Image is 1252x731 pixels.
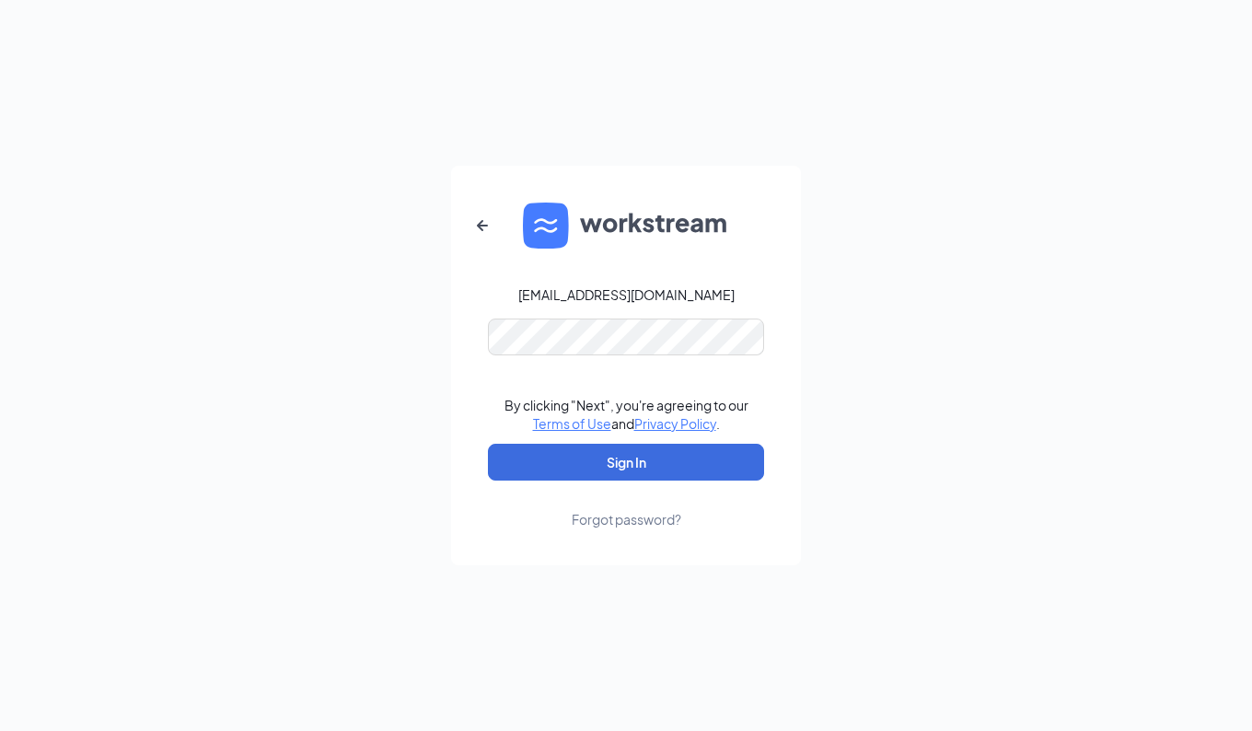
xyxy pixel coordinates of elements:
[504,396,748,433] div: By clicking "Next", you're agreeing to our and .
[572,481,681,528] a: Forgot password?
[471,215,493,237] svg: ArrowLeftNew
[518,285,735,304] div: [EMAIL_ADDRESS][DOMAIN_NAME]
[488,444,764,481] button: Sign In
[634,415,716,432] a: Privacy Policy
[533,415,611,432] a: Terms of Use
[572,510,681,528] div: Forgot password?
[460,203,504,248] button: ArrowLeftNew
[523,203,729,249] img: WS logo and Workstream text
